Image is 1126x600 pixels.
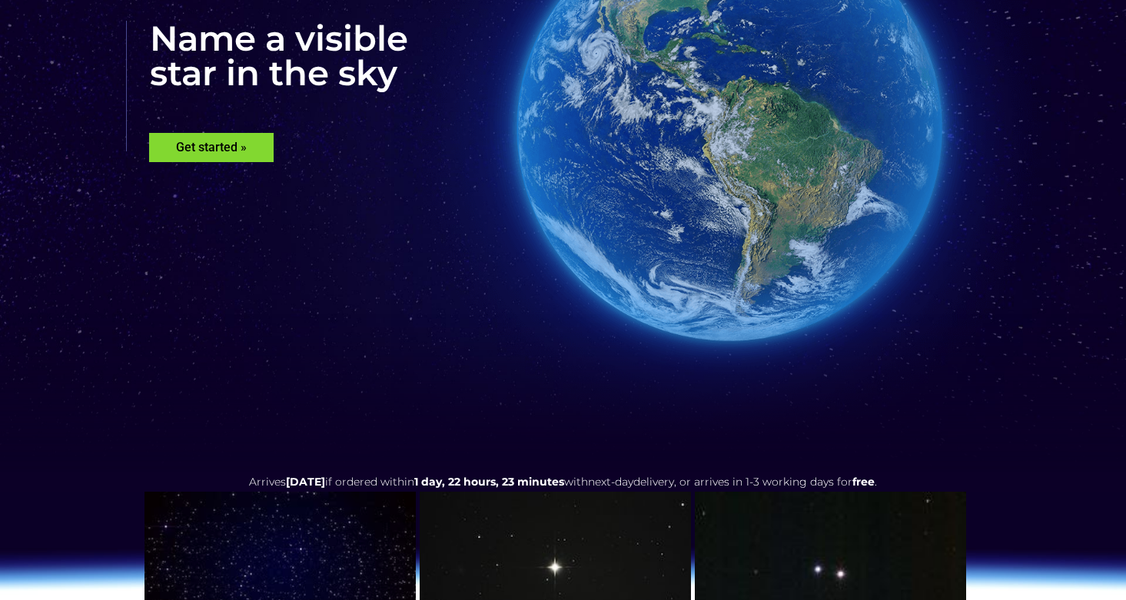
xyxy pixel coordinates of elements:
[149,133,274,162] rs-layer: Get started »
[588,475,633,489] span: next-day
[126,21,408,151] rs-layer: Name a visible star in the sky
[249,475,877,489] span: Arrives if ordered within with delivery, or arrives in 1-3 working days for .
[286,475,325,489] span: [DATE]
[852,475,875,489] b: free
[414,475,564,489] span: 1 day, 22 hours, 23 minutes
